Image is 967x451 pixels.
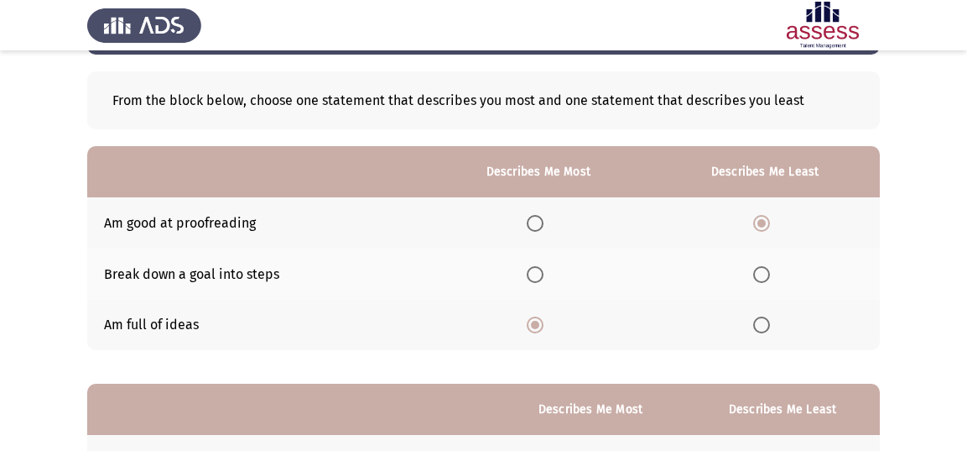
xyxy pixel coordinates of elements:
mat-radio-group: Select an option [753,265,777,281]
mat-radio-group: Select an option [527,265,550,281]
mat-radio-group: Select an option [753,317,777,333]
td: Am good at proofreading [87,197,426,249]
td: Am full of ideas [87,300,426,351]
th: Describes Me Least [650,146,880,197]
mat-radio-group: Select an option [527,214,550,230]
img: Assessment logo of OCM R1 ASSESS [766,2,880,49]
th: Describes Me Least [685,384,880,435]
img: Assess Talent Management logo [87,2,201,49]
mat-radio-group: Select an option [527,317,550,333]
th: Describes Me Most [496,384,685,435]
th: Describes Me Most [426,146,650,197]
div: From the block below, choose one statement that describes you most and one statement that describ... [87,71,880,129]
mat-radio-group: Select an option [753,214,777,230]
td: Break down a goal into steps [87,249,426,300]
